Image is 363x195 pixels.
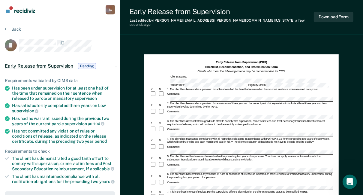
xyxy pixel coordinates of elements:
div: N [158,121,166,125]
strong: Checklist, Recommendation, and Determination Form [205,65,278,68]
button: Profile dropdown button [106,5,115,14]
button: Download Form [314,12,353,22]
div: Requirements validated by OIMS data [5,78,115,83]
div: Y [150,104,158,107]
span: Pending [78,63,96,69]
div: 6. The client has not committed any violation of rules or conditions of release as indicated on t... [166,173,333,179]
div: Has been under supervision for at least one half of the time that remained on their sentence when... [12,86,115,101]
div: Y [150,190,158,194]
div: Comments: [166,92,181,96]
button: Back [5,26,21,32]
span: period [88,121,104,126]
div: The client has maintained compliance with all restitution obligations for the preceding two [12,174,115,184]
div: 3. The client has demonstrated a good faith effort to comply with supervision, crime victim fees ... [166,120,333,126]
div: N [158,157,166,160]
em: Clients who meet the following criteria may be recommended for ERS. [197,69,285,73]
div: Eligibility Month: [248,83,330,87]
div: 1. The client has been under supervision for at least one-half the time that remained on their cu... [166,87,333,91]
div: Comments: [166,128,181,131]
div: Comments: [166,110,181,113]
div: Y [150,121,158,125]
div: 5. The client has not had a warrant issued within the preceding two years of supervision. This do... [166,155,333,162]
span: supervision [12,108,38,113]
div: Has had no warrant issued during the previous two years of the current parole supervision [12,116,115,126]
strong: Early Release from Supervision (ERS) [216,60,267,64]
div: Last edited by [PERSON_NAME][EMAIL_ADDRESS][PERSON_NAME][DOMAIN_NAME][US_STATE] [130,18,314,27]
div: 2. The client has been under supervision for a minimum of three years on the current period of su... [166,102,333,108]
div: N [158,190,166,194]
iframe: Intercom live chat [343,175,357,189]
div: The client has demonstrated a good faith effort to comply with supervision, crime victim fees and... [12,156,115,171]
div: Y [150,174,158,178]
div: Y [150,157,158,160]
div: N [158,87,166,91]
span: a few seconds ago [130,18,304,27]
div: N [158,174,166,178]
div: Early Release from Supervision [130,7,314,16]
div: 7. It is in the best interest of society, per the supervising officer's discretion for the client... [166,190,333,194]
div: N [158,104,166,107]
div: Requirements to check [5,149,115,154]
div: TDCJ/SID #: [170,83,248,87]
span: Early Release from Supervision [5,63,73,69]
div: Y [150,139,158,142]
div: Has satisfactorily completed three years on Low [12,103,115,113]
span: period [94,139,107,144]
div: Comments: [166,163,181,166]
div: Has not committed any violation of rules or conditions of release, as indicated on the release ce... [12,129,115,144]
div: N [158,139,166,142]
div: 4. The client has maintained compliance with all restitution obligations in accordance with PD/PO... [166,137,333,144]
div: Y [150,87,158,91]
div: Comments: [166,145,181,149]
span: applicable [90,166,114,171]
div: Comments: [166,181,181,184]
div: J G [106,5,115,14]
div: Client's Name: [170,75,333,83]
span: years [99,179,115,184]
span: supervision [75,96,97,101]
img: Recidiviz [6,6,35,13]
